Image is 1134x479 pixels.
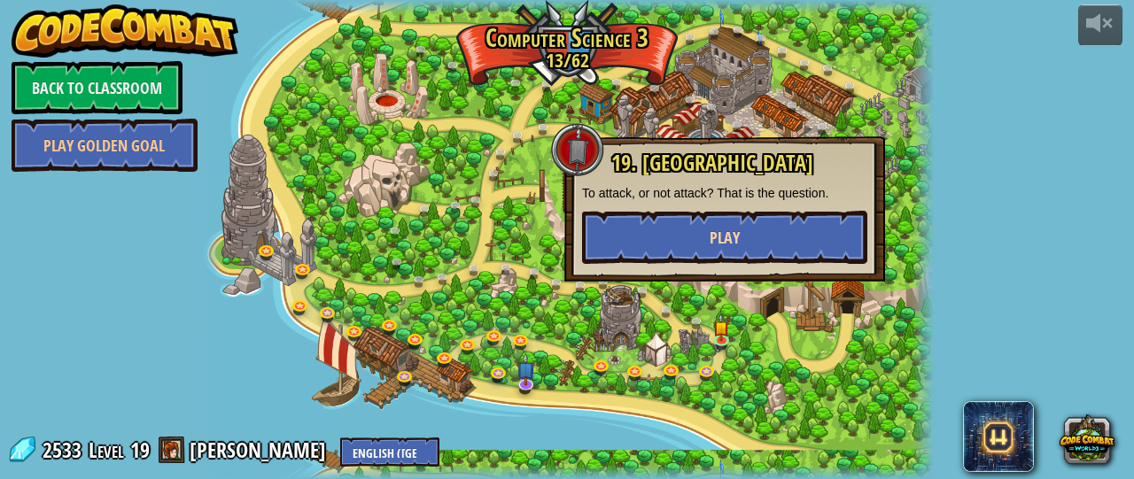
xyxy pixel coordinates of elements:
button: Adjust volume [1078,4,1122,46]
a: Play Golden Goal [12,119,198,172]
p: To attack, or not attack? That is the question. [582,184,867,202]
span: 2533 [43,436,87,464]
a: [PERSON_NAME] [190,436,331,464]
button: Play [582,211,867,264]
img: level-banner-unstarted-subscriber.png [516,353,534,386]
span: Play [710,227,740,249]
span: Level [89,436,124,465]
span: 19. [GEOGRAPHIC_DATA] [611,148,813,178]
span: 19 [130,436,150,464]
img: level-banner-started.png [713,313,729,341]
img: CodeCombat - Learn how to code by playing a game [12,4,238,58]
a: Back to Classroom [12,61,183,114]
